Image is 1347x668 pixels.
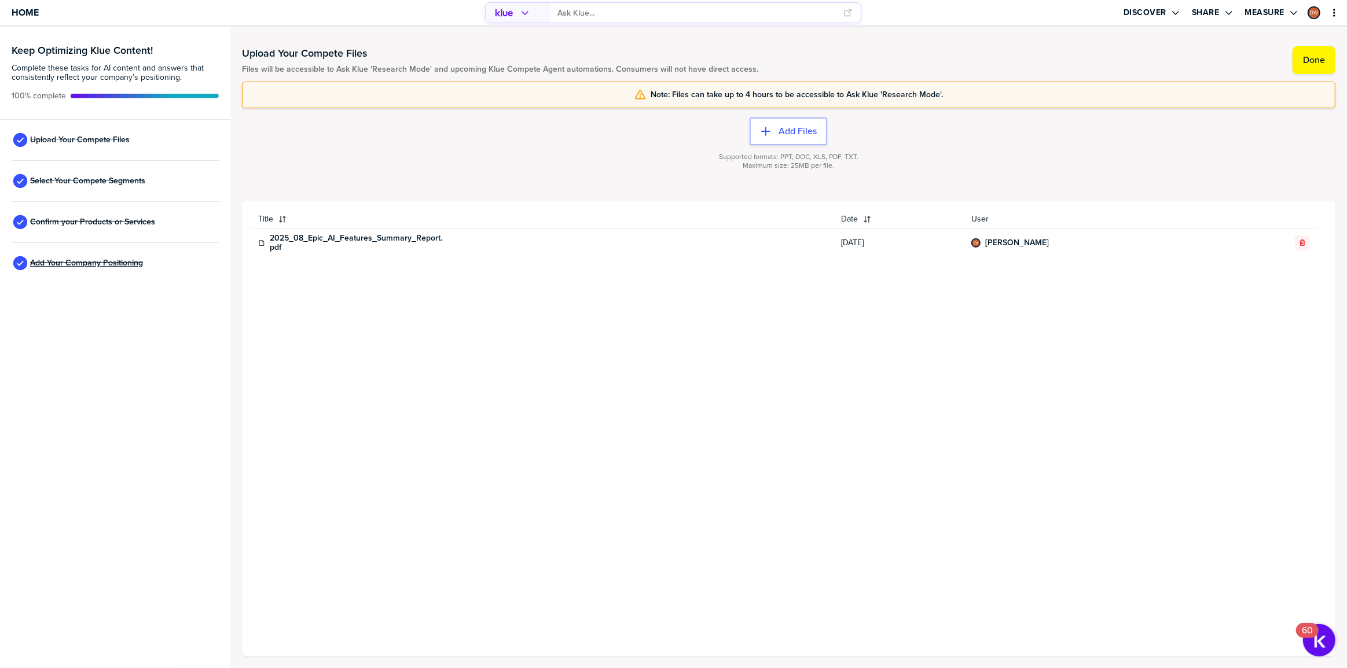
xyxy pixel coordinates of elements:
[1303,54,1325,66] label: Done
[1245,8,1285,18] label: Measure
[258,215,273,224] span: Title
[971,215,1225,224] span: User
[12,64,219,82] span: Complete these tasks for AI content and answers that consistently reflect your company’s position...
[12,91,66,101] span: Active
[30,217,155,227] span: Confirm your Products or Services
[1309,8,1319,18] img: 3b79468a4a4e9afdfa9ca0580c2a72e0-sml.png
[1308,6,1320,19] div: Daniel Wright
[1306,5,1322,20] a: Edit Profile
[1293,46,1335,74] button: Done
[30,259,143,268] span: Add Your Company Positioning
[972,239,979,246] img: 3b79468a4a4e9afdfa9ca0580c2a72e0-sml.png
[242,46,758,60] h1: Upload Your Compete Files
[30,135,130,145] span: Upload Your Compete Files
[270,234,443,252] a: 2025_08_Epic_AI_Features_Summary_Report.pdf
[985,238,1049,248] a: [PERSON_NAME]
[12,45,219,56] h3: Keep Optimizing Klue Content!
[251,210,834,228] button: Title
[1302,630,1313,645] div: 60
[242,65,758,74] span: Files will be accessible to Ask Klue 'Research Mode' and upcoming Klue Compete Agent automations....
[841,215,858,224] span: Date
[651,90,943,99] span: Note: Files can take up to 4 hours to be accessible to Ask Klue 'Research Mode'.
[1124,8,1166,18] label: Discover
[30,176,145,186] span: Select Your Compete Segments
[779,126,817,137] label: Add Files
[971,238,981,248] div: Daniel Wright
[834,210,964,228] button: Date
[841,238,957,248] span: [DATE]
[719,153,858,161] span: Supported formats: PPT, DOC, XLS, PDF, TXT.
[743,161,834,170] span: Maximum size: 25MB per file.
[557,3,836,23] input: Ask Klue...
[1303,624,1335,656] button: Open Resource Center, 60 new notifications
[1192,8,1220,18] label: Share
[12,8,39,17] span: Home
[750,117,827,145] button: Add Files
